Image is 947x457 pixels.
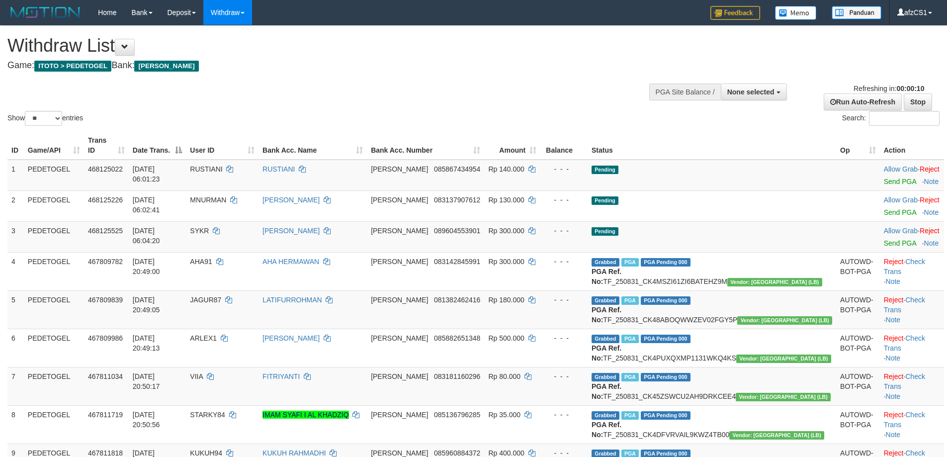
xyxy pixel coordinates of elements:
[641,373,690,381] span: PGA Pending
[592,382,621,400] b: PGA Ref. No:
[371,196,428,204] span: [PERSON_NAME]
[7,290,24,329] td: 5
[884,227,918,235] a: Allow Grab
[884,178,916,185] a: Send PGA
[544,333,584,343] div: - - -
[262,258,319,266] a: AHA HERMAWAN
[621,411,639,420] span: Marked by afzCS1
[262,296,322,304] a: LATIFURROHMAN
[133,334,160,352] span: [DATE] 20:49:13
[592,227,618,236] span: Pending
[884,411,925,429] a: Check Trans
[24,160,84,191] td: PEDETOGEL
[488,296,524,304] span: Rp 180.000
[727,278,822,286] span: Vendor URL: https://dashboard.q2checkout.com/secure
[544,371,584,381] div: - - -
[592,373,619,381] span: Grabbed
[7,131,24,160] th: ID
[896,85,924,92] strong: 00:00:10
[836,405,880,444] td: AUTOWD-BOT-PGA
[884,372,904,380] a: Reject
[488,258,524,266] span: Rp 300.000
[641,411,690,420] span: PGA Pending
[488,334,524,342] span: Rp 500.000
[880,190,944,221] td: ·
[7,405,24,444] td: 8
[884,165,920,173] span: ·
[434,296,480,304] span: Copy 081382462416 to clipboard
[190,258,212,266] span: AHA91
[592,166,618,174] span: Pending
[133,258,160,275] span: [DATE] 20:49:00
[88,258,123,266] span: 467809782
[371,411,428,419] span: [PERSON_NAME]
[24,221,84,252] td: PEDETOGEL
[371,165,428,173] span: [PERSON_NAME]
[729,431,824,440] span: Vendor URL: https://dashboard.q2checkout.com/secure
[258,131,367,160] th: Bank Acc. Name: activate to sort column ascending
[924,178,939,185] a: Note
[7,190,24,221] td: 2
[262,227,320,235] a: [PERSON_NAME]
[88,296,123,304] span: 467809839
[24,367,84,405] td: PEDETOGEL
[824,93,902,110] a: Run Auto-Refresh
[736,393,831,401] span: Vendor URL: https://dashboard.q2checkout.com/secure
[836,290,880,329] td: AUTOWD-BOT-PGA
[434,258,480,266] span: Copy 083142845991 to clipboard
[88,449,123,457] span: 467811818
[190,196,226,204] span: MNURMAN
[649,84,721,100] div: PGA Site Balance /
[540,131,588,160] th: Balance
[7,36,621,56] h1: Withdraw List
[488,196,524,204] span: Rp 130.000
[133,196,160,214] span: [DATE] 06:02:41
[884,196,920,204] span: ·
[775,6,817,20] img: Button%20Memo.svg
[488,449,524,457] span: Rp 400.000
[920,227,940,235] a: Reject
[884,258,925,275] a: Check Trans
[920,165,940,173] a: Reject
[588,252,836,290] td: TF_250831_CK4MSZI61ZI6BATEHZ9M
[133,165,160,183] span: [DATE] 06:01:23
[24,190,84,221] td: PEDETOGEL
[836,367,880,405] td: AUTOWD-BOT-PGA
[84,131,129,160] th: Trans ID: activate to sort column ascending
[544,164,584,174] div: - - -
[880,290,944,329] td: · ·
[544,195,584,205] div: - - -
[737,316,832,325] span: Vendor URL: https://dashboard.q2checkout.com/secure
[88,334,123,342] span: 467809986
[371,334,428,342] span: [PERSON_NAME]
[884,165,918,173] a: Allow Grab
[884,411,904,419] a: Reject
[621,296,639,305] span: Marked by afzCS1
[880,329,944,367] td: · ·
[488,411,520,419] span: Rp 35.000
[133,411,160,429] span: [DATE] 20:50:56
[434,165,480,173] span: Copy 085867434954 to clipboard
[262,165,295,173] a: RUSTIANI
[371,296,428,304] span: [PERSON_NAME]
[7,367,24,405] td: 7
[88,372,123,380] span: 467811034
[7,221,24,252] td: 3
[190,227,209,235] span: SYKR
[190,165,222,173] span: RUSTIANI
[621,335,639,343] span: Marked by afzCS1
[24,405,84,444] td: PEDETOGEL
[904,93,932,110] a: Stop
[621,373,639,381] span: Marked by afzCS1
[7,160,24,191] td: 1
[7,252,24,290] td: 4
[262,411,348,419] a: IMAM SYAFI I AL KHADZIQ
[886,431,901,439] a: Note
[621,258,639,267] span: Marked by afzCS1
[133,227,160,245] span: [DATE] 06:04:20
[641,335,690,343] span: PGA Pending
[721,84,787,100] button: None selected
[880,131,944,160] th: Action
[884,239,916,247] a: Send PGA
[924,208,939,216] a: Note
